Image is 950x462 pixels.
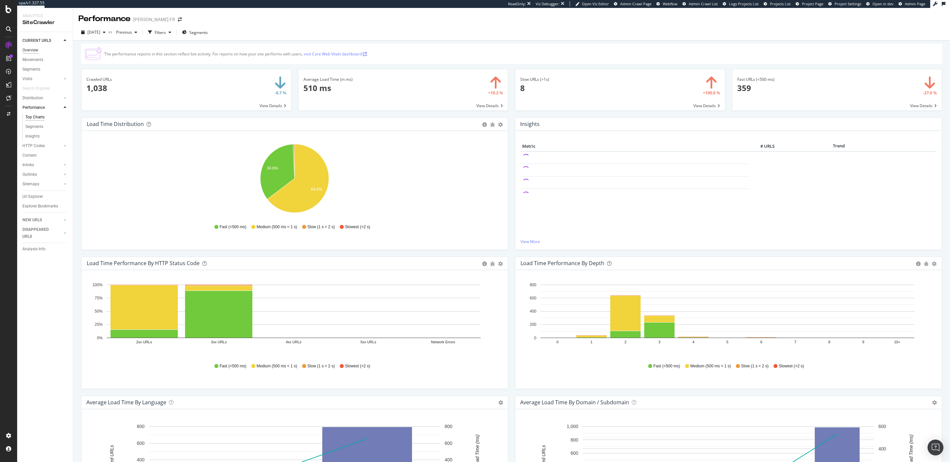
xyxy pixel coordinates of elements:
[22,171,37,178] div: Outlinks
[22,56,68,63] a: Movements
[25,114,68,121] a: Top Charts
[22,13,68,19] div: Analytics
[345,363,370,369] span: Slowest (>2 s)
[779,363,804,369] span: Slowest (>2 s)
[211,340,227,344] text: 3xx URLs
[86,398,166,407] h4: Average Load Time by Language
[220,363,246,369] span: Fast (<500 ms)
[104,51,368,57] div: The performance reports in this section reflect bot activity. For reports on how your site perfor...
[726,340,728,344] text: 5
[189,30,208,35] span: Segments
[22,171,62,178] a: Outlinks
[136,340,152,344] text: 2xx URLs
[22,104,45,111] div: Performance
[22,217,62,224] a: NEW URLS
[22,47,68,54] a: Overview
[22,181,62,188] a: Sitemaps
[835,1,861,6] span: Project Settings
[866,1,894,7] a: Open in dev
[482,122,487,127] div: circle-info
[22,66,68,73] a: Segments
[521,281,936,357] svg: A chart.
[25,123,43,130] div: Segments
[22,162,62,169] a: Inlinks
[22,76,32,82] div: Visits
[257,224,297,230] span: Medium (500 ms < 1 s)
[22,162,34,169] div: Inlinks
[520,120,540,129] h4: Insights
[520,398,629,407] h4: Average Load Time by Domain / Subdomain
[894,340,901,344] text: 10+
[567,424,578,429] text: 1,000
[22,246,46,253] div: Analysis Info
[729,1,759,6] span: Logs Projects List
[741,363,769,369] span: Slow (1 s < 2 s)
[534,336,536,340] text: 0
[828,1,861,7] a: Project Settings
[530,296,536,300] text: 600
[571,450,579,456] text: 600
[723,1,759,7] a: Logs Projects List
[361,340,376,344] text: 5xx URLs
[22,76,62,82] a: Visits
[137,441,145,446] text: 600
[113,27,140,38] button: Previous
[490,262,495,266] div: bug
[556,340,558,344] text: 0
[87,141,502,218] svg: A chart.
[307,224,335,230] span: Slow (1 s < 2 s)
[137,424,145,429] text: 800
[656,1,678,7] a: Webflow
[22,226,62,240] a: DISAPPEARED URLS
[590,340,592,344] text: 1
[928,440,943,455] div: Open Intercom Messenger
[794,340,796,344] text: 7
[22,85,50,92] div: Search Engines
[179,27,210,38] button: Segments
[267,166,278,170] text: 34.6%
[749,141,776,151] th: # URLS
[108,29,113,35] span: vs
[536,1,559,7] div: Viz Debugger:
[653,363,680,369] span: Fast (<500 ms)
[498,122,503,127] div: gear
[85,47,102,60] img: CjTTJyXI.png
[87,260,200,266] div: Load Time Performance by HTTP Status Code
[22,226,56,240] div: DISAPPEARED URLS
[530,309,536,314] text: 400
[25,133,68,140] a: Insights
[862,340,864,344] text: 9
[521,239,936,244] a: View More
[22,217,42,224] div: NEW URLS
[25,114,45,121] div: Top Charts
[764,1,791,7] a: Projects List
[97,336,103,340] text: 0%
[770,1,791,6] span: Projects List
[22,37,62,44] a: CURRENT URLS
[614,1,651,7] a: Admin Crawl Page
[22,47,38,54] div: Overview
[311,187,322,192] text: 64.6%
[22,142,62,149] a: HTTP Codes
[87,121,144,127] div: Load Time Distribution
[95,322,103,327] text: 25%
[22,193,68,200] a: Url Explorer
[145,27,174,38] button: Filters
[345,224,370,230] span: Slowest (>2 s)
[490,122,495,127] div: bug
[22,95,43,102] div: Distribution
[22,19,68,26] div: SiteCrawler
[878,424,886,429] text: 600
[79,27,108,38] button: [DATE]
[87,29,100,35] span: 2025 Sep. 12th
[663,1,678,6] span: Webflow
[79,13,131,24] div: Performance
[87,281,502,357] svg: A chart.
[878,446,886,451] text: 400
[530,283,536,287] text: 800
[445,441,453,446] text: 600
[658,340,660,344] text: 3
